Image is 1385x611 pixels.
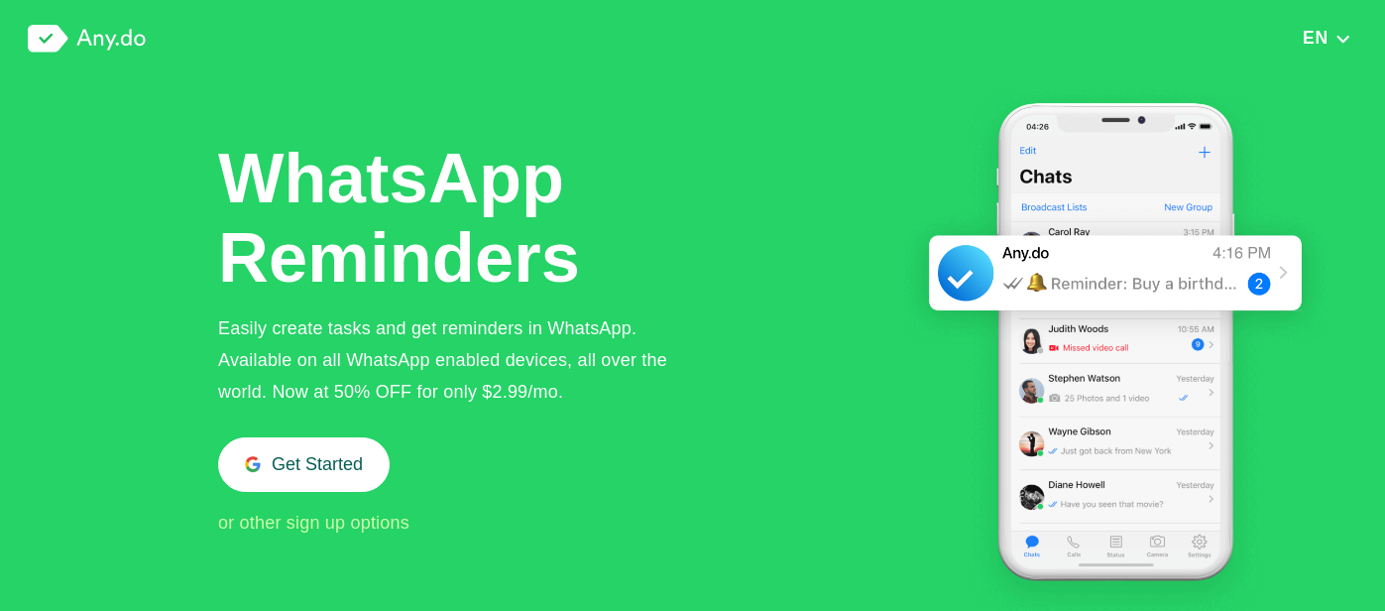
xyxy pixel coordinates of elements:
[218,312,700,408] div: Easily create tasks and get reminders in WhatsApp. Available on all WhatsApp enabled devices, all...
[218,139,585,298] h1: WhatsApp Reminders
[1334,32,1351,46] img: down
[28,25,146,53] img: logo
[218,437,390,492] button: Get Started
[1303,28,1328,48] span: EN
[218,513,409,533] span: or other sign up options
[1297,27,1357,49] button: EN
